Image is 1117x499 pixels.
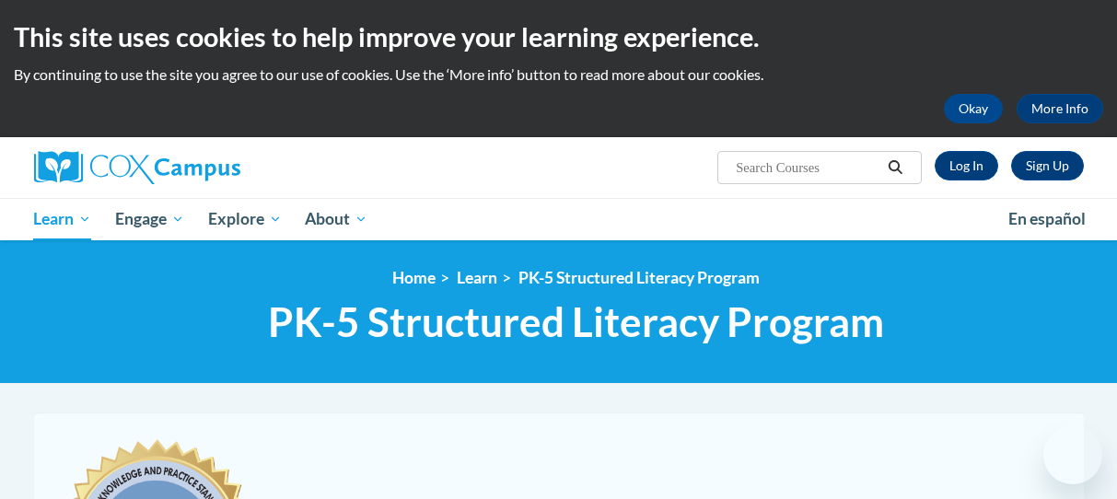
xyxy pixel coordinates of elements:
[34,151,366,184] a: Cox Campus
[293,198,379,240] a: About
[881,157,909,179] button: Search
[392,268,436,287] a: Home
[1011,151,1084,180] a: Register
[115,208,184,230] span: Engage
[103,198,196,240] a: Engage
[268,297,884,346] span: PK-5 Structured Literacy Program
[22,198,104,240] a: Learn
[20,198,1098,240] div: Main menu
[518,268,760,287] a: PK-5 Structured Literacy Program
[944,94,1003,123] button: Okay
[14,64,1103,85] p: By continuing to use the site you agree to our use of cookies. Use the ‘More info’ button to read...
[1043,425,1102,484] iframe: Button to launch messaging window
[33,208,91,230] span: Learn
[34,151,240,184] img: Cox Campus
[14,18,1103,55] h2: This site uses cookies to help improve your learning experience.
[457,268,497,287] a: Learn
[208,208,282,230] span: Explore
[996,200,1098,238] a: En español
[734,157,881,179] input: Search Courses
[196,198,294,240] a: Explore
[1017,94,1103,123] a: More Info
[935,151,998,180] a: Log In
[305,208,367,230] span: About
[1008,209,1086,228] span: En español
